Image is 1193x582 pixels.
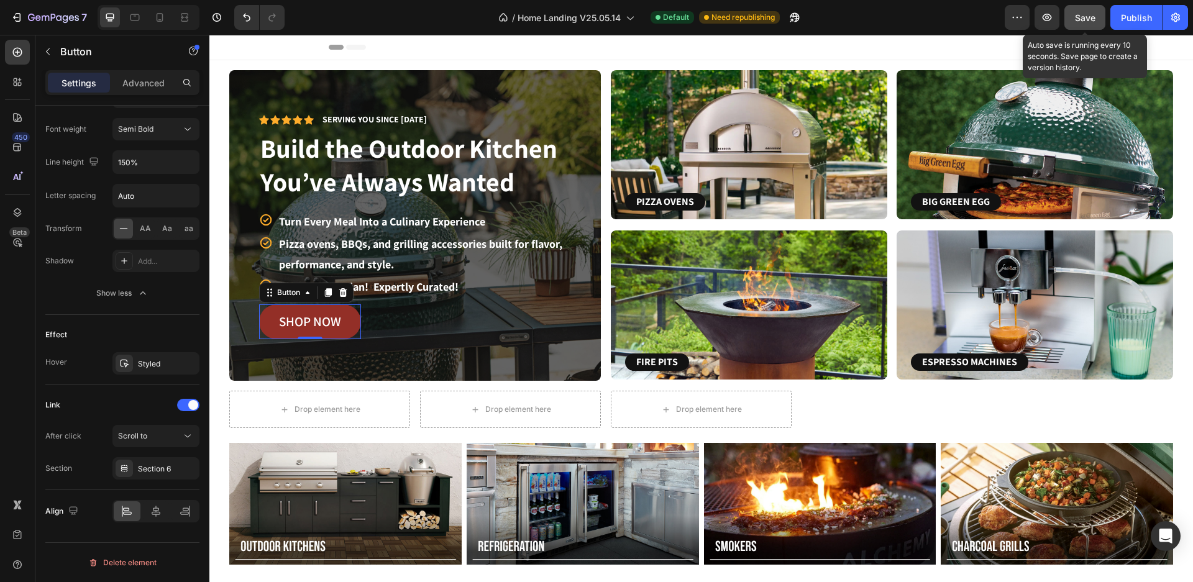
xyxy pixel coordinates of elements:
div: Line height [45,154,101,171]
iframe: Design area [209,35,1193,582]
a: ESPRESSO MACHINES [702,319,819,337]
button: Save [1064,5,1105,30]
div: Transform [45,223,82,234]
span: Save [1075,12,1095,23]
div: Drop element here [85,370,151,380]
div: Background Image [687,35,964,184]
div: Effect [45,329,67,340]
div: Drop element here [276,370,342,380]
button: Scroll to [112,425,199,447]
button: Publish [1110,5,1163,30]
div: Link [45,399,60,411]
span: Semi Bold [118,124,153,134]
p: FIRE PITS [427,319,469,337]
p: 7 [81,10,87,25]
div: Background Image [401,196,678,345]
img: gempages_491519896266474322-117b533e-16fe-46a1-8568-2b6e89c740eb.jpg [731,408,964,530]
div: Background Image [687,196,964,345]
span: Default [663,12,689,23]
a: PIZZA OVENS [416,158,496,176]
div: After click [45,430,81,442]
input: Auto [113,151,199,173]
button: Semi Bold [112,118,199,140]
span: Scroll to [118,431,147,440]
span: Need republishing [711,12,775,23]
p: Button [60,44,166,59]
div: Drop element here [467,370,533,380]
span: Aa [162,223,172,234]
a: FIRE PITS [416,319,480,337]
div: Beta [9,227,30,237]
div: Open Intercom Messenger [1151,521,1181,551]
p: PIZZA OVENS [427,158,485,176]
p: Settings [62,76,96,89]
p: Advanced [122,76,165,89]
div: Add... [138,256,196,267]
input: Auto [113,184,199,207]
div: Shadow [45,255,74,266]
div: 450 [12,132,30,142]
button: 7 [5,5,93,30]
img: gempages_491519896266474322-ba0a0708-b7d7-4228-adb4-0532951532c9.jpg [20,408,252,530]
div: Show less [96,287,149,299]
div: Letter spacing [45,190,96,201]
p: BIG GREEN EGG [713,158,780,176]
span: AA [140,223,151,234]
div: Undo/Redo [234,5,285,30]
span: aa [185,223,193,234]
span: / [512,11,515,24]
div: Styled [138,358,196,370]
div: Hover [45,357,67,368]
img: gempages_491519896266474322-3f5f51db-6ae7-4885-b01e-8db6c64cd05b.jpg [495,408,727,530]
a: BIG GREEN EGG [702,158,792,176]
span: Home Landing V25.05.14 [518,11,621,24]
img: gempages_491519896266474322-79400123-82f2-4482-bf1e-aef4d542bd70.jpg [257,408,490,530]
div: Section [45,463,72,474]
div: Section 6 [138,463,196,475]
p: ESPRESSO MACHINES [713,319,808,337]
button: Show less [45,282,199,304]
div: Font weight [45,124,86,135]
div: Publish [1121,11,1152,24]
button: Delete element [45,553,199,573]
div: Align [45,503,81,520]
div: Background Image [401,35,678,184]
div: Delete element [88,555,157,570]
